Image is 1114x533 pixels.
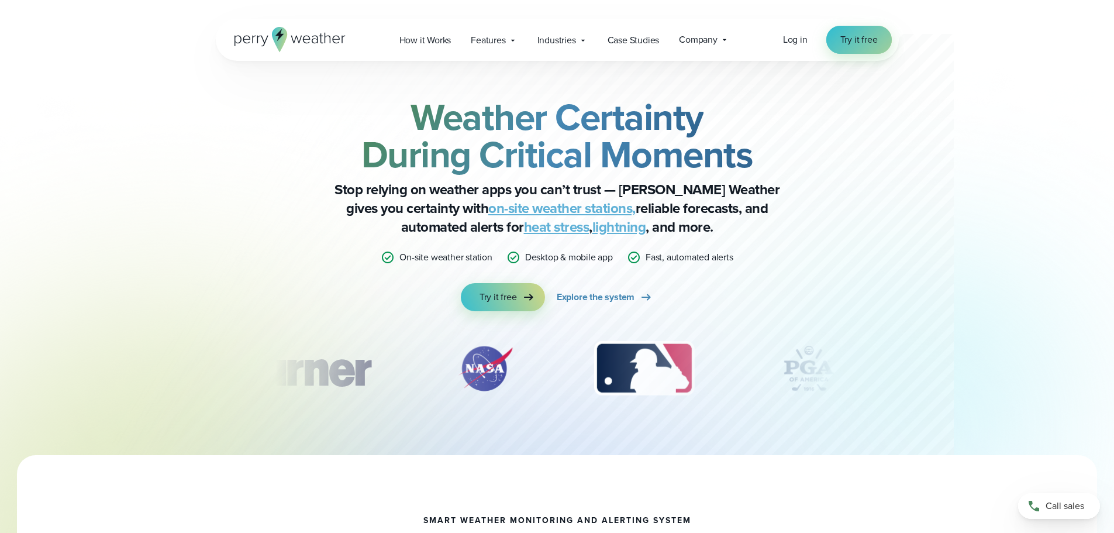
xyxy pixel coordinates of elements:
span: Case Studies [608,33,660,47]
p: Fast, automated alerts [646,250,733,264]
a: Case Studies [598,28,670,52]
strong: Weather Certainty During Critical Moments [361,90,753,182]
a: Log in [783,33,808,47]
a: Try it free [461,283,545,311]
p: On-site weather station [399,250,492,264]
a: Try it free [826,26,892,54]
p: Desktop & mobile app [525,250,613,264]
span: Try it free [840,33,878,47]
div: slideshow [274,339,840,404]
span: How it Works [399,33,451,47]
a: on-site weather stations, [488,198,636,219]
div: 4 of 12 [762,339,856,398]
img: PGA.svg [762,339,856,398]
a: Call sales [1018,493,1100,519]
span: Call sales [1046,499,1084,513]
img: MLB.svg [582,339,706,398]
div: 3 of 12 [582,339,706,398]
a: heat stress [524,216,589,238]
a: How it Works [389,28,461,52]
img: NASA.svg [444,339,526,398]
a: lightning [592,216,646,238]
span: Log in [783,33,808,46]
span: Try it free [480,290,517,304]
h1: smart weather monitoring and alerting system [423,516,691,525]
a: Explore the system [557,283,653,311]
span: Industries [537,33,576,47]
p: Stop relying on weather apps you can’t trust — [PERSON_NAME] Weather gives you certainty with rel... [323,180,791,236]
span: Features [471,33,505,47]
img: Turner-Construction_1.svg [222,339,388,398]
div: 2 of 12 [444,339,526,398]
span: Explore the system [557,290,634,304]
div: 1 of 12 [222,339,388,398]
span: Company [679,33,718,47]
